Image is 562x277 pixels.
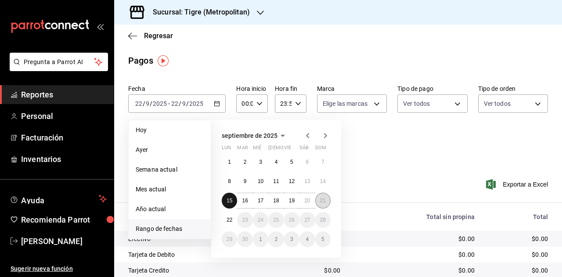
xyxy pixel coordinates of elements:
abbr: lunes [222,145,231,154]
input: -- [182,100,186,107]
abbr: 27 de septiembre de 2025 [304,217,310,223]
abbr: 9 de septiembre de 2025 [244,178,247,184]
label: Fecha [128,86,226,92]
abbr: 16 de septiembre de 2025 [242,198,248,204]
abbr: 21 de septiembre de 2025 [320,198,326,204]
button: 20 de septiembre de 2025 [299,193,315,209]
span: / [179,100,181,107]
abbr: 26 de septiembre de 2025 [289,217,295,223]
button: 3 de octubre de 2025 [284,231,299,247]
abbr: 19 de septiembre de 2025 [289,198,295,204]
button: 29 de septiembre de 2025 [222,231,237,247]
span: septiembre de 2025 [222,132,277,139]
button: 18 de septiembre de 2025 [268,193,284,209]
div: Total sin propina [354,213,475,220]
abbr: 14 de septiembre de 2025 [320,178,326,184]
div: Pagos [128,54,153,67]
button: 15 de septiembre de 2025 [222,193,237,209]
abbr: 2 de octubre de 2025 [275,236,278,242]
abbr: 28 de septiembre de 2025 [320,217,326,223]
button: 7 de septiembre de 2025 [315,154,331,170]
span: Ver todos [403,99,430,108]
button: 25 de septiembre de 2025 [268,212,284,228]
abbr: 3 de septiembre de 2025 [259,159,262,165]
label: Marca [317,86,387,92]
abbr: 3 de octubre de 2025 [290,236,293,242]
button: 9 de septiembre de 2025 [237,173,252,189]
span: Pregunta a Parrot AI [24,58,94,67]
abbr: 6 de septiembre de 2025 [306,159,309,165]
label: Tipo de orden [478,86,548,92]
abbr: 7 de septiembre de 2025 [321,159,324,165]
span: Ayuda [21,194,95,204]
span: / [150,100,152,107]
h3: Sucursal: Tigre (Metropolitan) [146,7,250,18]
span: Rango de fechas [136,224,204,234]
abbr: 4 de septiembre de 2025 [275,159,278,165]
abbr: 30 de septiembre de 2025 [242,236,248,242]
abbr: 4 de octubre de 2025 [306,236,309,242]
div: $0.00 [489,250,548,259]
button: 12 de septiembre de 2025 [284,173,299,189]
button: 4 de octubre de 2025 [299,231,315,247]
span: Regresar [144,32,173,40]
input: -- [171,100,179,107]
button: 17 de septiembre de 2025 [253,193,268,209]
abbr: jueves [268,145,320,154]
span: Hoy [136,126,204,135]
span: Sugerir nueva función [11,264,107,273]
span: / [186,100,189,107]
abbr: 11 de septiembre de 2025 [273,178,279,184]
button: Pregunta a Parrot AI [10,53,108,71]
abbr: 8 de septiembre de 2025 [228,178,231,184]
button: 5 de octubre de 2025 [315,231,331,247]
div: $0.00 [354,234,475,243]
button: 21 de septiembre de 2025 [315,193,331,209]
span: / [143,100,145,107]
button: 16 de septiembre de 2025 [237,193,252,209]
span: - [168,100,170,107]
button: 22 de septiembre de 2025 [222,212,237,228]
button: 1 de octubre de 2025 [253,231,268,247]
button: Regresar [128,32,173,40]
div: $0.00 [489,266,548,275]
abbr: miércoles [253,145,261,154]
label: Hora inicio [236,86,268,92]
span: Recomienda Parrot [21,214,107,226]
abbr: sábado [299,145,309,154]
button: 11 de septiembre de 2025 [268,173,284,189]
img: Tooltip marker [158,55,169,66]
button: Exportar a Excel [488,179,548,190]
abbr: 10 de septiembre de 2025 [258,178,263,184]
button: 2 de octubre de 2025 [268,231,284,247]
abbr: 5 de octubre de 2025 [321,236,324,242]
abbr: 5 de septiembre de 2025 [290,159,293,165]
abbr: 29 de septiembre de 2025 [227,236,232,242]
span: [PERSON_NAME] [21,235,107,247]
abbr: 24 de septiembre de 2025 [258,217,263,223]
input: ---- [189,100,204,107]
abbr: 13 de septiembre de 2025 [304,178,310,184]
span: Ayer [136,145,204,155]
abbr: 1 de octubre de 2025 [259,236,262,242]
abbr: 17 de septiembre de 2025 [258,198,263,204]
label: Tipo de pago [397,86,467,92]
div: $0.00 [276,266,340,275]
span: Ver todos [484,99,511,108]
button: 14 de septiembre de 2025 [315,173,331,189]
input: ---- [152,100,167,107]
span: Elige las marcas [323,99,367,108]
abbr: 1 de septiembre de 2025 [228,159,231,165]
abbr: martes [237,145,248,154]
abbr: 15 de septiembre de 2025 [227,198,232,204]
button: septiembre de 2025 [222,130,288,141]
abbr: 12 de septiembre de 2025 [289,178,295,184]
button: 23 de septiembre de 2025 [237,212,252,228]
div: Tarjeta Credito [128,266,262,275]
button: 19 de septiembre de 2025 [284,193,299,209]
abbr: 2 de septiembre de 2025 [244,159,247,165]
button: 28 de septiembre de 2025 [315,212,331,228]
input: -- [145,100,150,107]
button: 3 de septiembre de 2025 [253,154,268,170]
